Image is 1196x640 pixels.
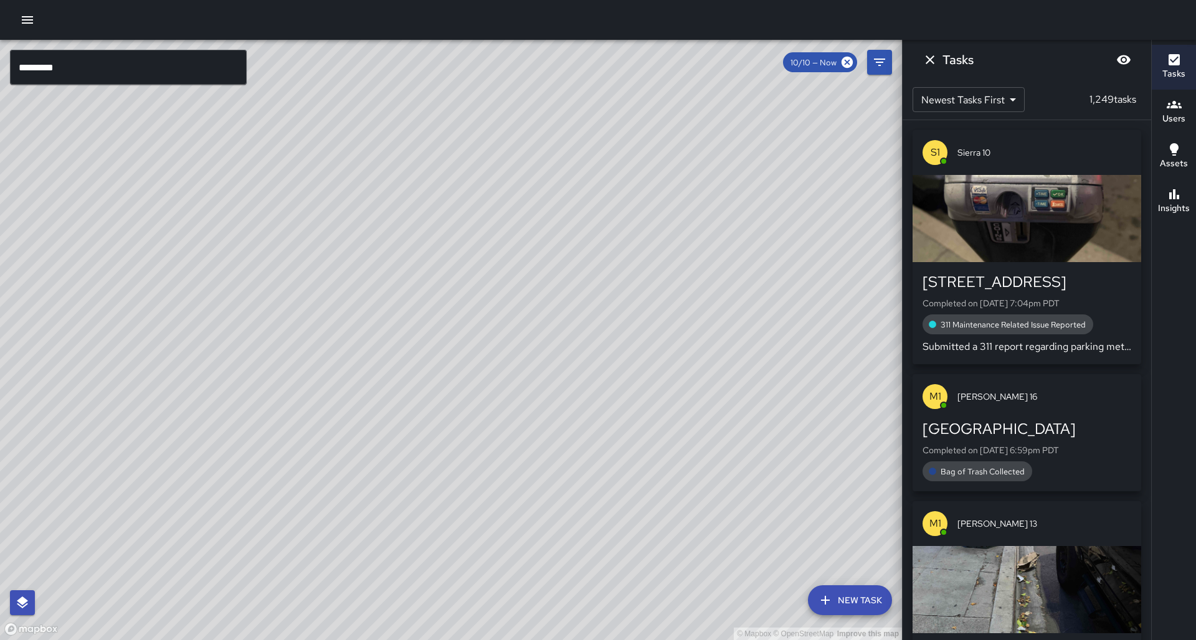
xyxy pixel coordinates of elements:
[923,339,1131,354] p: Submitted a 311 report regarding parking meter maintenance report number#20187861
[1152,45,1196,90] button: Tasks
[918,47,942,72] button: Dismiss
[783,57,844,68] span: 10/10 — Now
[931,145,940,160] p: S1
[923,272,1131,292] div: [STREET_ADDRESS]
[933,319,1093,330] span: 311 Maintenance Related Issue Reported
[1162,67,1185,81] h6: Tasks
[1158,202,1190,215] h6: Insights
[1162,112,1185,126] h6: Users
[1084,92,1141,107] p: 1,249 tasks
[1152,90,1196,134] button: Users
[913,374,1141,491] button: M1[PERSON_NAME] 16[GEOGRAPHIC_DATA]Completed on [DATE] 6:59pm PDTBag of Trash Collected
[957,390,1131,403] span: [PERSON_NAME] 16
[867,50,892,75] button: Filters
[1152,134,1196,179] button: Assets
[1111,47,1136,72] button: Blur
[913,87,1025,112] div: Newest Tasks First
[1152,179,1196,224] button: Insights
[1160,157,1188,171] h6: Assets
[913,130,1141,364] button: S1Sierra 10[STREET_ADDRESS]Completed on [DATE] 7:04pm PDT311 Maintenance Related Issue ReportedSu...
[783,52,857,72] div: 10/10 — Now
[923,444,1131,456] p: Completed on [DATE] 6:59pm PDT
[929,516,941,531] p: M1
[957,517,1131,530] span: [PERSON_NAME] 13
[929,389,941,404] p: M1
[808,585,892,615] button: New Task
[957,146,1131,159] span: Sierra 10
[933,466,1032,477] span: Bag of Trash Collected
[942,50,974,70] h6: Tasks
[923,419,1131,439] div: [GEOGRAPHIC_DATA]
[923,297,1131,309] p: Completed on [DATE] 7:04pm PDT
